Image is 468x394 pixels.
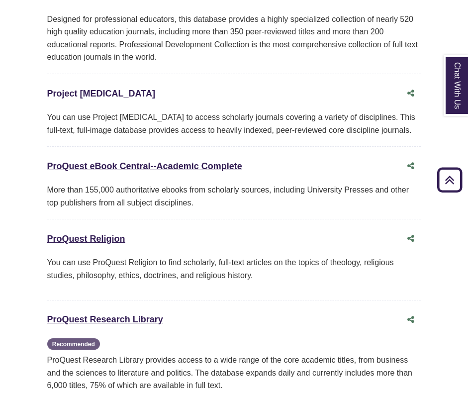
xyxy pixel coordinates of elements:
div: Designed for professional educators, this database provides a highly specialized collection of ne... [47,13,421,64]
button: Share this database [401,157,421,176]
button: Share this database [401,229,421,248]
a: Back to Top [434,173,466,187]
div: You can use Project [MEDICAL_DATA] to access scholarly journals covering a variety of disciplines... [47,111,421,136]
a: ProQuest eBook Central--Academic Complete [47,161,242,171]
a: ProQuest Research Library [47,314,163,324]
div: More than 155,000 authoritative ebooks from scholarly sources, including University Presses and o... [47,184,421,209]
p: ProQuest Research Library provides access to a wide range of the core academic titles, from busin... [47,354,421,392]
button: Share this database [401,84,421,103]
button: Share this database [401,310,421,329]
a: ProQuest Religion [47,234,125,244]
p: You can use ProQuest Religion to find scholarly, full-text articles on the topics of theology, re... [47,256,421,282]
a: Project [MEDICAL_DATA] [47,89,155,98]
span: Recommended [47,338,100,350]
